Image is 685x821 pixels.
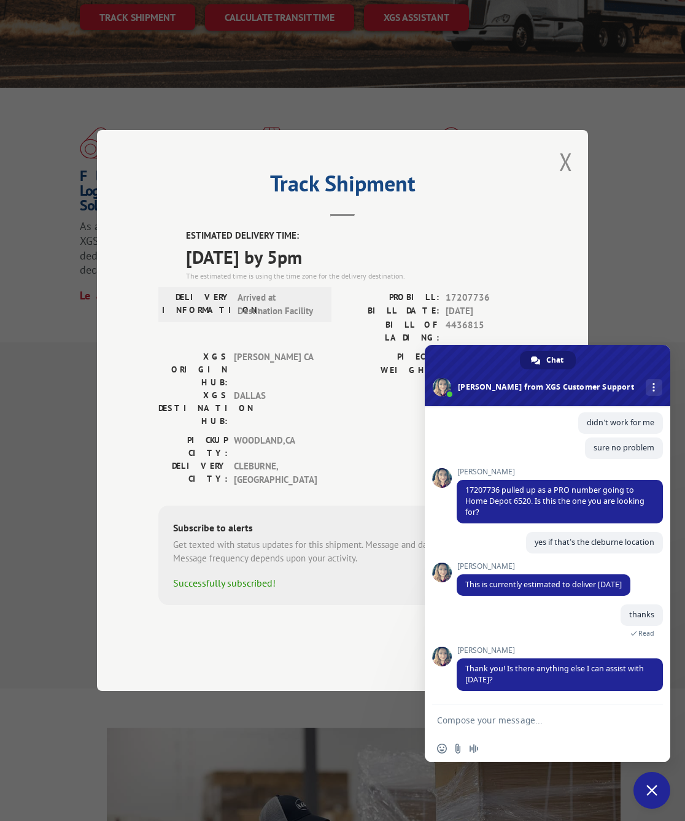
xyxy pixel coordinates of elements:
span: yes if that’s the cleburne location [535,537,654,547]
span: Read [638,629,654,638]
span: 17207736 [446,291,527,305]
span: Chat [546,351,563,369]
span: sure no problem [594,442,654,453]
a: Close chat [633,772,670,809]
span: Arrived at Destination Facility [238,291,320,318]
label: PROBILL: [342,291,439,305]
div: The estimated time is using the time zone for the delivery destination. [186,271,527,282]
label: DELIVERY CITY: [158,460,228,487]
span: 4436815 [446,318,527,344]
label: BILL OF LADING: [342,318,439,344]
span: 17207736 pulled up as a PRO number going to Home Depot 6520. Is this the one you are looking for? [465,485,644,517]
span: [PERSON_NAME] CA [234,350,317,389]
div: Successfully subscribed! [173,576,512,590]
span: [PERSON_NAME] [457,646,663,655]
label: PIECES: [342,350,439,364]
label: ESTIMATED DELIVERY TIME: [186,229,527,243]
label: XGS DESTINATION HUB: [158,389,228,428]
span: This is currently estimated to deliver [DATE] [465,579,622,590]
label: DELIVERY INFORMATION: [162,291,231,318]
label: BILL DATE: [342,304,439,318]
span: Audio message [469,744,479,754]
div: Get texted with status updates for this shipment. Message and data rates may apply. Message frequ... [173,538,512,566]
label: WEIGHT: [342,364,439,378]
button: Close modal [559,145,573,178]
h2: Track Shipment [158,175,527,198]
textarea: Compose your message... [437,704,633,735]
label: XGS ORIGIN HUB: [158,350,228,389]
span: CLEBURNE , [GEOGRAPHIC_DATA] [234,460,317,487]
a: Chat [520,351,576,369]
span: thanks [629,609,654,620]
span: Send a file [453,744,463,754]
span: [DATE] by 5pm [186,243,527,271]
label: PICKUP CITY: [158,434,228,460]
span: Insert an emoji [437,744,447,754]
span: [DATE] [446,304,527,318]
span: [PERSON_NAME] [457,562,630,571]
div: Subscribe to alerts [173,520,512,538]
span: [PERSON_NAME] [457,468,663,476]
span: WOODLAND , CA [234,434,317,460]
span: didn’t work for me [587,417,654,428]
span: DALLAS [234,389,317,428]
span: Thank you! Is there anything else I can assist with [DATE]? [465,663,644,685]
